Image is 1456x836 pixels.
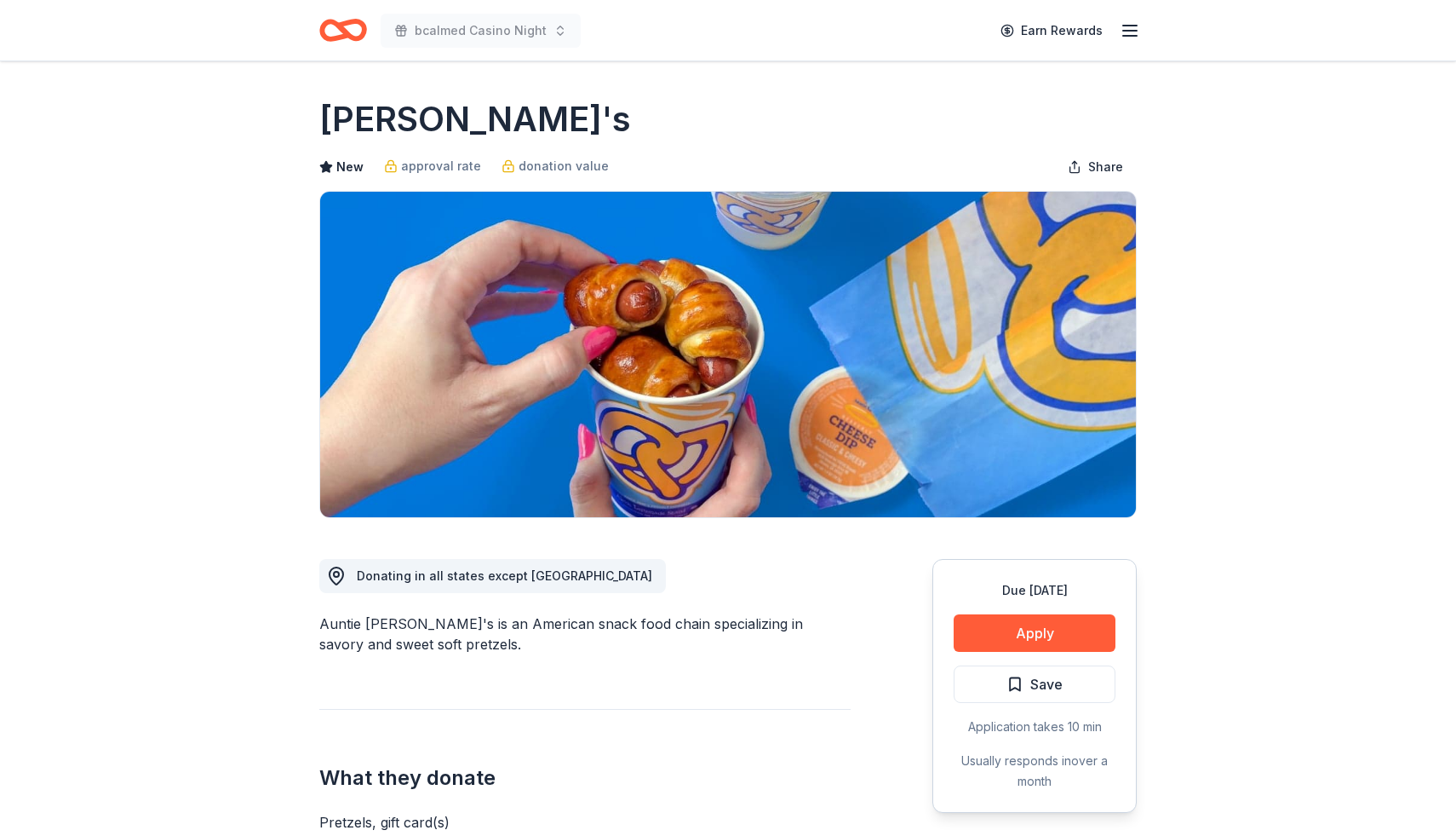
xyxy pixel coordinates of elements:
[954,580,1115,601] div: Due [DATE]
[954,614,1115,652] button: Apply
[320,192,1136,517] img: Image for Auntie Anne's
[357,568,652,583] span: Donating in all states except [GEOGRAPHIC_DATA]
[381,14,581,48] button: bcalmed Casino Night
[954,751,1115,792] div: Usually responds in over a month
[954,666,1115,703] button: Save
[1088,157,1123,177] span: Share
[319,614,851,654] div: Auntie [PERSON_NAME]'s is an American snack food chain specializing in savory and sweet soft pret...
[1054,150,1137,184] button: Share
[502,156,609,176] a: donation value
[401,156,481,176] span: approval rate
[319,812,851,833] div: Pretzels, gift card(s)
[415,20,547,41] span: bcalmed Casino Night
[319,10,367,50] a: Home
[954,717,1115,737] div: Application takes 10 min
[319,95,631,143] h1: [PERSON_NAME]'s
[336,157,364,177] span: New
[384,156,481,176] a: approval rate
[1030,673,1063,695] span: Save
[990,15,1113,46] a: Earn Rewards
[319,764,851,792] h2: What they donate
[519,156,609,176] span: donation value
